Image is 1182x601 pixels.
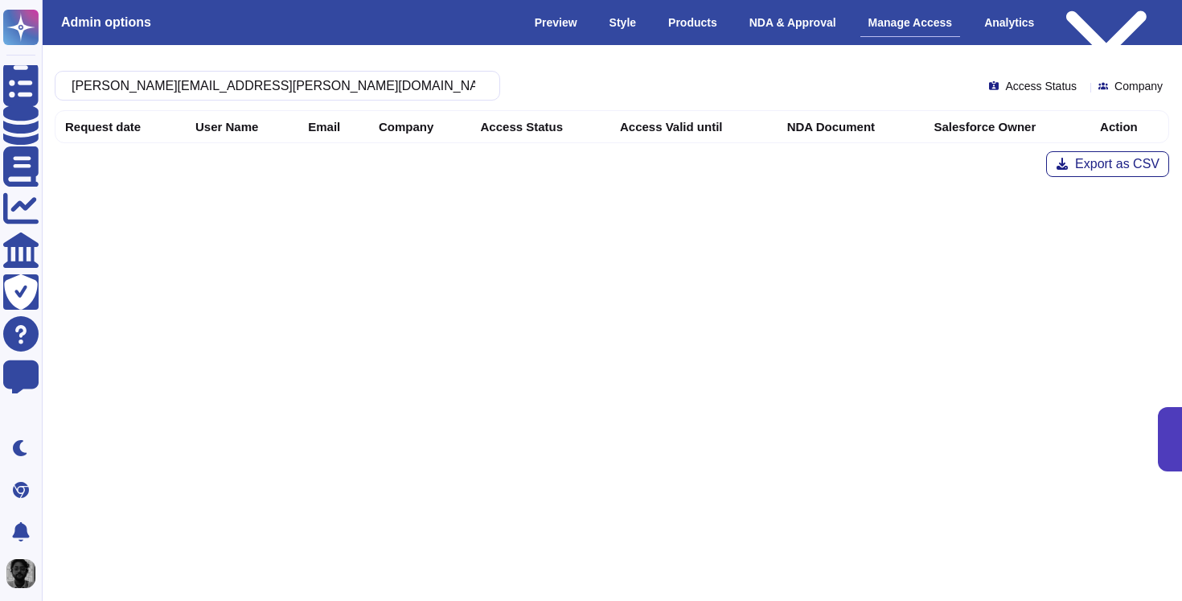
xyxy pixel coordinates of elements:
div: Style [601,9,644,36]
span: Company [1114,80,1163,92]
div: Products [660,9,725,36]
div: Preview [527,9,585,36]
input: Search by keywords [64,72,483,100]
h3: Admin options [61,14,151,30]
div: Manage Access [860,9,961,37]
div: NDA & Approval [741,9,844,36]
th: NDA Document [778,111,925,142]
th: Access Status [471,111,610,142]
th: Access Valid until [610,111,778,142]
span: Access Status [1005,80,1077,92]
th: Action [1090,111,1168,142]
th: Email [298,111,369,142]
button: Export as CSV [1046,151,1169,177]
th: Request date [55,111,186,142]
button: user [3,556,47,591]
span: Export as CSV [1075,158,1159,171]
div: Analytics [976,9,1042,36]
th: User Name [186,111,298,142]
th: Company [369,111,471,142]
img: user [6,559,35,588]
th: Salesforce Owner [925,111,1091,142]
